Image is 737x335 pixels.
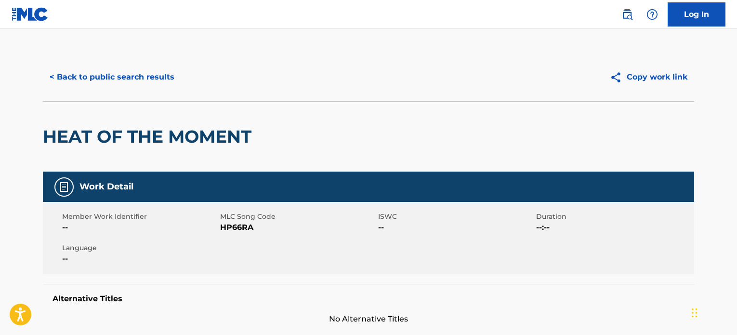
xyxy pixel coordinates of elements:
span: -- [378,222,534,233]
img: help [646,9,658,20]
span: ISWC [378,212,534,222]
button: < Back to public search results [43,65,181,89]
div: Drag [692,298,698,327]
a: Log In [668,2,725,27]
h2: HEAT OF THE MOMENT [43,126,256,147]
span: Member Work Identifier [62,212,218,222]
img: MLC Logo [12,7,49,21]
a: Public Search [618,5,637,24]
span: MLC Song Code [220,212,376,222]
button: Copy work link [603,65,694,89]
span: -- [62,222,218,233]
img: Copy work link [610,71,627,83]
span: No Alternative Titles [43,313,694,325]
img: Work Detail [58,181,70,193]
img: search [621,9,633,20]
span: Language [62,243,218,253]
span: Duration [536,212,692,222]
span: -- [62,253,218,265]
h5: Work Detail [79,181,133,192]
h5: Alternative Titles [53,294,684,304]
iframe: Chat Widget [689,289,737,335]
span: --:-- [536,222,692,233]
div: Help [643,5,662,24]
span: HP66RA [220,222,376,233]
